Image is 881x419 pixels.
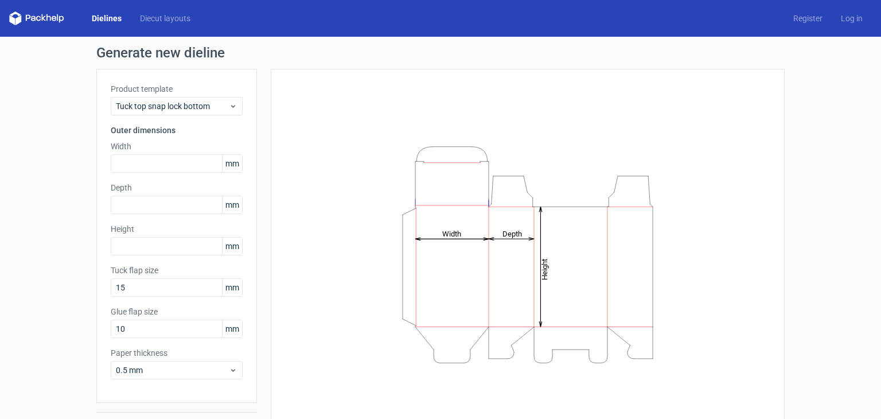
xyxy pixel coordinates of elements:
[502,229,522,238] tspan: Depth
[442,229,461,238] tspan: Width
[83,13,131,24] a: Dielines
[222,279,242,296] span: mm
[111,306,243,317] label: Glue flap size
[96,46,785,60] h1: Generate new dieline
[832,13,872,24] a: Log in
[222,155,242,172] span: mm
[111,83,243,95] label: Product template
[116,100,229,112] span: Tuck top snap lock bottom
[111,125,243,136] h3: Outer dimensions
[784,13,832,24] a: Register
[111,347,243,359] label: Paper thickness
[111,265,243,276] label: Tuck flap size
[111,182,243,193] label: Depth
[222,238,242,255] span: mm
[131,13,200,24] a: Diecut layouts
[222,196,242,214] span: mm
[116,364,229,376] span: 0.5 mm
[111,223,243,235] label: Height
[222,320,242,337] span: mm
[111,141,243,152] label: Width
[540,258,549,280] tspan: Height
